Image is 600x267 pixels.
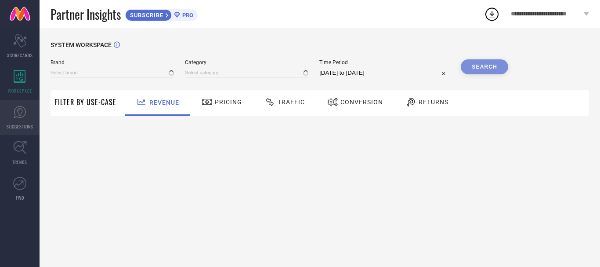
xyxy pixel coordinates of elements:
[51,5,121,23] span: Partner Insights
[51,68,174,77] input: Select brand
[149,99,179,106] span: Revenue
[55,97,116,107] span: Filter By Use-Case
[7,52,33,59] span: SCORECARDS
[319,59,450,66] span: Time Period
[7,123,33,130] span: SUGGESTIONS
[16,194,24,201] span: FWD
[278,99,305,106] span: Traffic
[126,12,166,18] span: SUBSCRIBE
[125,7,198,21] a: SUBSCRIBEPRO
[340,99,383,106] span: Conversion
[51,41,112,48] span: SYSTEM WORKSPACE
[185,68,308,77] input: Select category
[51,59,174,66] span: Brand
[484,6,500,22] div: Open download list
[180,12,193,18] span: PRO
[419,99,448,106] span: Returns
[319,68,450,78] input: Select time period
[8,88,32,94] span: WORKSPACE
[185,59,308,66] span: Category
[215,99,242,106] span: Pricing
[12,159,27,165] span: TRENDS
